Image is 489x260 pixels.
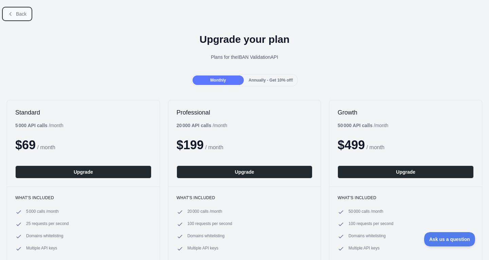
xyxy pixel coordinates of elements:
[338,123,373,128] b: 50 000 API calls
[338,108,474,117] h2: Growth
[424,232,475,246] iframe: Toggle Customer Support
[177,122,227,129] div: / month
[177,138,204,152] span: $ 199
[338,138,365,152] span: $ 499
[177,123,212,128] b: 20 000 API calls
[177,108,313,117] h2: Professional
[338,122,388,129] div: / month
